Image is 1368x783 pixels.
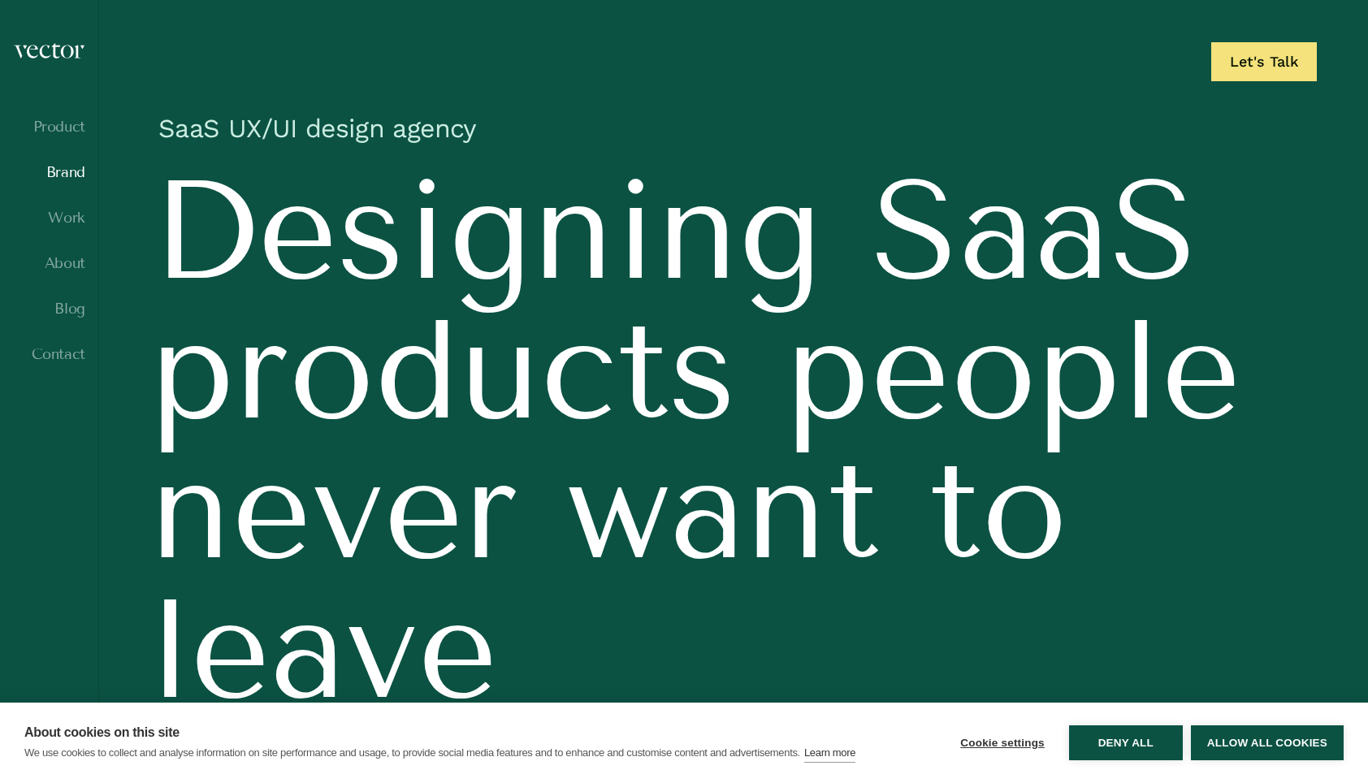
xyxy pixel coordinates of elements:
[804,744,855,763] a: Learn more
[13,346,85,362] a: Contact
[150,104,1317,161] h1: SaaS UX/UI design agency
[13,210,85,226] a: Work
[13,119,85,135] a: Product
[150,161,823,301] span: Designing
[1211,42,1317,81] a: Let's Talk
[13,301,85,317] a: Blog
[566,440,880,580] span: want
[13,164,85,180] a: Brand
[872,161,1198,301] span: SaaS
[786,301,1241,440] span: people
[944,725,1061,760] button: Cookie settings
[24,725,180,739] strong: About cookies on this site
[929,440,1067,580] span: to
[1069,725,1183,760] button: Deny all
[1191,725,1344,760] button: Allow all cookies
[150,440,517,580] span: never
[24,746,800,759] p: We use cookies to collect and analyse information on site performance and usage, to provide socia...
[13,255,85,271] a: About
[150,580,498,720] span: leave
[150,301,737,440] span: products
